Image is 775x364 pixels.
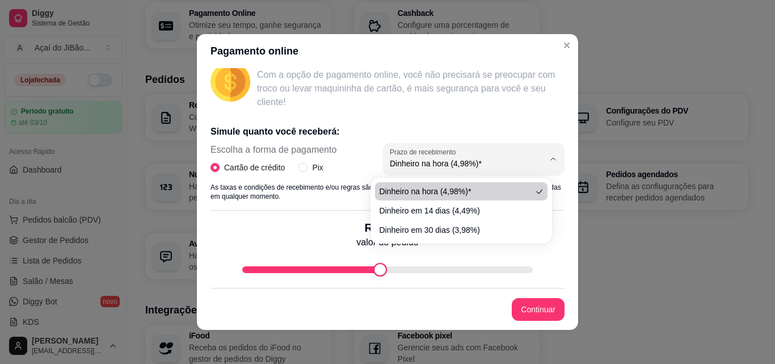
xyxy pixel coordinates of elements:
[210,125,565,139] p: Simule quanto você receberá:
[390,147,460,157] label: Prazo de recebimento
[380,186,532,197] span: Dinheiro na hora (4,98%)*
[210,62,250,102] img: Mais comodidade
[356,236,418,249] p: valor do pedido
[558,36,576,55] button: Close
[197,34,578,68] header: Pagamento online
[220,161,289,174] span: Cartão de crédito
[210,183,565,201] p: As taxas e condições de recebimento e/ou regras são de responsabilidade do Mercado Pago e podem s...
[308,161,327,174] span: Pix
[390,158,544,169] span: Dinheiro na hora (4,98%)*
[210,143,336,174] div: Escolha a forma de pagamento
[380,224,532,236] span: Dinheiro em 30 dias (3,98%)
[257,68,565,109] p: Com a opção de pagamento online, você não precisará se preocupar com troco ou levar maquininha de...
[356,220,418,236] p: R$ 50,00
[210,143,336,157] span: Escolha a forma de pagamento
[380,205,532,216] span: Dinheiro em 14 dias (4,49%)
[242,263,533,277] div: fee-calculator
[512,298,565,321] button: Continuar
